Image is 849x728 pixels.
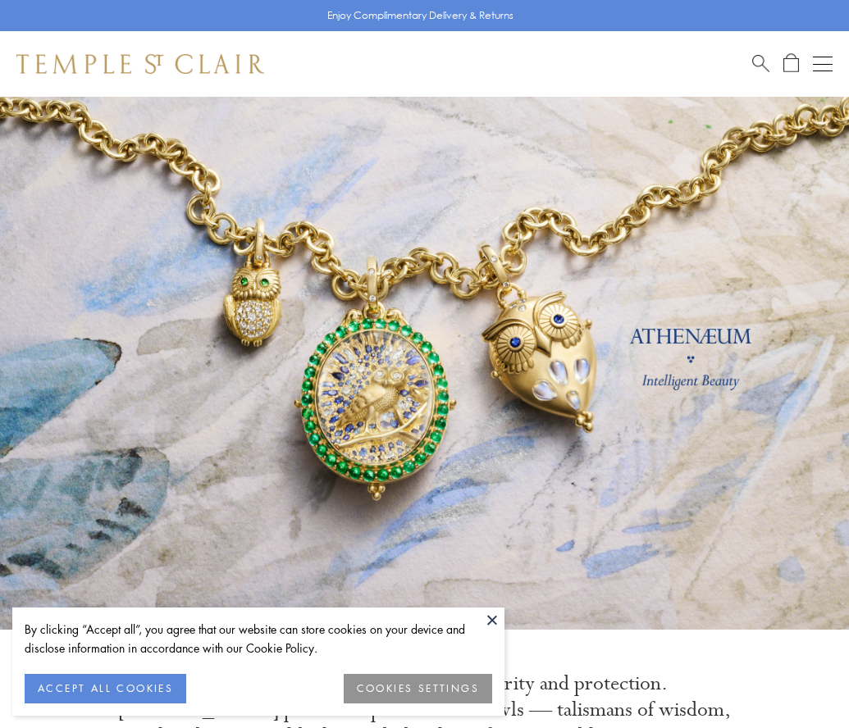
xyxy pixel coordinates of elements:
[813,54,833,74] button: Open navigation
[25,620,492,657] div: By clicking “Accept all”, you agree that our website can store cookies on your device and disclos...
[16,54,264,74] img: Temple St. Clair
[327,7,514,24] p: Enjoy Complimentary Delivery & Returns
[25,674,186,703] button: ACCEPT ALL COOKIES
[344,674,492,703] button: COOKIES SETTINGS
[752,53,769,74] a: Search
[783,53,799,74] a: Open Shopping Bag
